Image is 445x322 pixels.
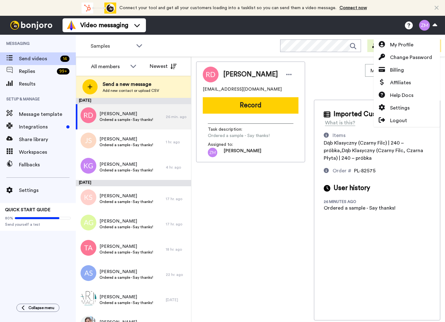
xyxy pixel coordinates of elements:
span: [PERSON_NAME] [99,269,153,275]
span: Change Password [390,54,432,61]
span: Samples [91,42,133,50]
span: [PERSON_NAME] [99,243,153,250]
span: [PERSON_NAME] [99,161,153,168]
div: animation [81,3,116,14]
span: PL-82575 [354,168,376,173]
div: [DATE] [166,297,188,302]
span: Video messaging [80,21,128,30]
span: Dąb Klasyczny (Czarny Filc) | 240 – próbka,Dąb Klasyczny (Czarny Filc, Czarna Płyta) | 240 – próbka [324,140,423,161]
a: Change Password [374,51,440,64]
span: Results [19,80,76,88]
a: Affiliates [374,76,440,89]
span: QUICK START GUIDE [5,208,51,212]
div: 1 hr. ago [166,140,188,145]
span: Assigned to: [208,141,252,148]
button: Collapse menu [16,304,59,312]
span: Workspaces [19,148,76,156]
img: kg.png [81,158,96,174]
span: My Profile [390,41,413,49]
span: Settings [390,104,410,112]
div: All members [91,63,127,70]
span: 80% [5,216,13,221]
div: 99 + [57,68,69,75]
span: Integrations [19,123,64,131]
a: Help Docs [374,89,440,102]
a: Settings [374,102,440,114]
img: ag.png [81,215,96,230]
button: Newest [145,60,181,73]
span: Send a new message [103,80,159,88]
span: Collapse menu [28,305,54,310]
span: Ordered a sample - Say thanks! [99,199,153,204]
span: [PERSON_NAME] [99,136,153,142]
div: 18 hr. ago [166,247,188,252]
div: Ordered a sample - Say thanks! [324,204,395,212]
span: Message template [19,110,76,118]
a: Logout [374,114,440,127]
span: Connect your tool and get all your customers loading into a tasklist so you can send them a video... [119,6,336,10]
div: Items [333,132,346,139]
span: [PERSON_NAME] [99,218,153,224]
a: Billing [374,64,440,76]
span: Ordered a sample - Say thanks! [208,133,270,139]
img: ks.png [81,189,96,205]
span: Settings [19,187,76,194]
span: Imported Customer Info [334,110,407,119]
img: Image of Reproprint Damian [203,67,219,82]
span: Logout [390,117,407,124]
div: Order # [333,167,352,175]
div: 26 minutes ago [324,199,365,204]
img: as.png [81,265,96,281]
button: Record [203,97,298,114]
span: Ordered a sample - Say thanks! [99,142,153,147]
span: Ordered a sample - Say thanks! [99,117,153,122]
button: Invite [367,39,398,52]
img: a6da3dc7-6651-4c56-888d-0412836b37d8.png [81,290,96,306]
span: Share library [19,136,76,143]
div: 17 hr. ago [166,222,188,227]
div: 22 hr. ago [166,272,188,277]
span: Task description : [208,126,252,133]
span: Ordered a sample - Say thanks! [99,300,153,305]
div: 26 min. ago [166,114,188,119]
div: 4 hr. ago [166,165,188,170]
span: Send yourself a test [5,222,71,227]
span: Fallbacks [19,161,76,169]
span: Send videos [19,55,58,63]
div: [DATE] [76,98,191,104]
span: [EMAIL_ADDRESS][DOMAIN_NAME] [203,86,282,92]
span: [PERSON_NAME] [224,148,261,157]
div: What is this? [325,119,355,127]
span: Add new contact or upload CSV [103,88,159,93]
div: [DATE] [76,180,191,186]
img: ta.png [81,240,96,256]
div: 17 hr. ago [166,196,188,201]
div: 14 [60,56,69,62]
img: js.png [81,133,96,148]
span: [PERSON_NAME] [99,294,153,300]
span: Replies [19,68,54,75]
img: zm.png [208,148,217,157]
span: Billing [390,66,404,74]
span: Ordered a sample - Say thanks! [99,275,153,280]
span: Ordered a sample - Say thanks! [99,168,153,173]
span: [PERSON_NAME] [99,193,153,199]
span: Affiliates [390,79,411,86]
span: Move [370,67,388,75]
span: [PERSON_NAME] [223,70,278,79]
span: [PERSON_NAME] [99,111,153,117]
a: Connect now [340,6,367,10]
a: My Profile [374,39,440,51]
span: Ordered a sample - Say thanks! [99,250,153,255]
span: Ordered a sample - Say thanks! [99,224,153,230]
img: bj-logo-header-white.svg [8,21,55,30]
img: vm-color.svg [66,20,76,30]
span: User history [334,183,370,193]
img: rd.png [81,107,96,123]
span: Help Docs [390,92,413,99]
